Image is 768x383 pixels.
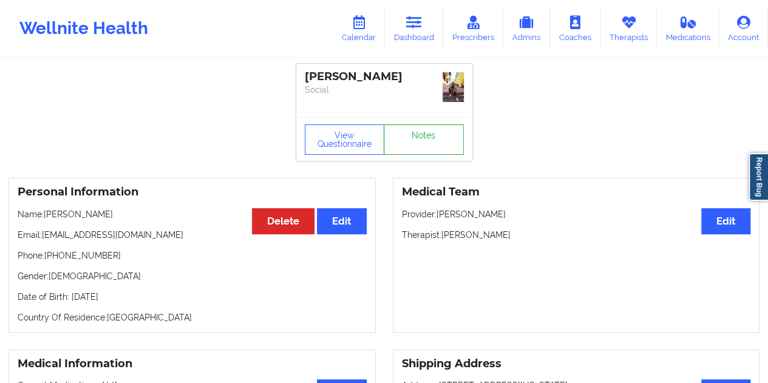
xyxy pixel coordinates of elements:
[305,124,385,155] button: View Questionnaire
[385,8,443,49] a: Dashboard
[503,8,550,49] a: Admins
[402,185,751,199] h3: Medical Team
[384,124,464,155] a: Notes
[719,8,768,49] a: Account
[443,72,464,102] img: 1082d268-15fb-43c7-9aaa-2b84ba46a4c3IMG_0104.jpeg
[305,70,464,84] div: [PERSON_NAME]
[18,291,367,303] p: Date of Birth: [DATE]
[600,8,657,49] a: Therapists
[749,153,768,201] a: Report Bug
[18,208,367,220] p: Name: [PERSON_NAME]
[402,208,751,220] p: Provider: [PERSON_NAME]
[18,270,367,282] p: Gender: [DEMOGRAPHIC_DATA]
[305,84,464,96] p: Social
[317,208,366,234] button: Edit
[402,229,751,241] p: Therapist: [PERSON_NAME]
[18,229,367,241] p: Email: [EMAIL_ADDRESS][DOMAIN_NAME]
[657,8,719,49] a: Medications
[333,8,385,49] a: Calendar
[402,357,751,371] h3: Shipping Address
[18,357,367,371] h3: Medical Information
[550,8,600,49] a: Coaches
[701,208,750,234] button: Edit
[252,208,314,234] button: Delete
[18,249,367,262] p: Phone: [PHONE_NUMBER]
[443,8,503,49] a: Prescribers
[18,311,367,324] p: Country Of Residence: [GEOGRAPHIC_DATA]
[18,185,367,199] h3: Personal Information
